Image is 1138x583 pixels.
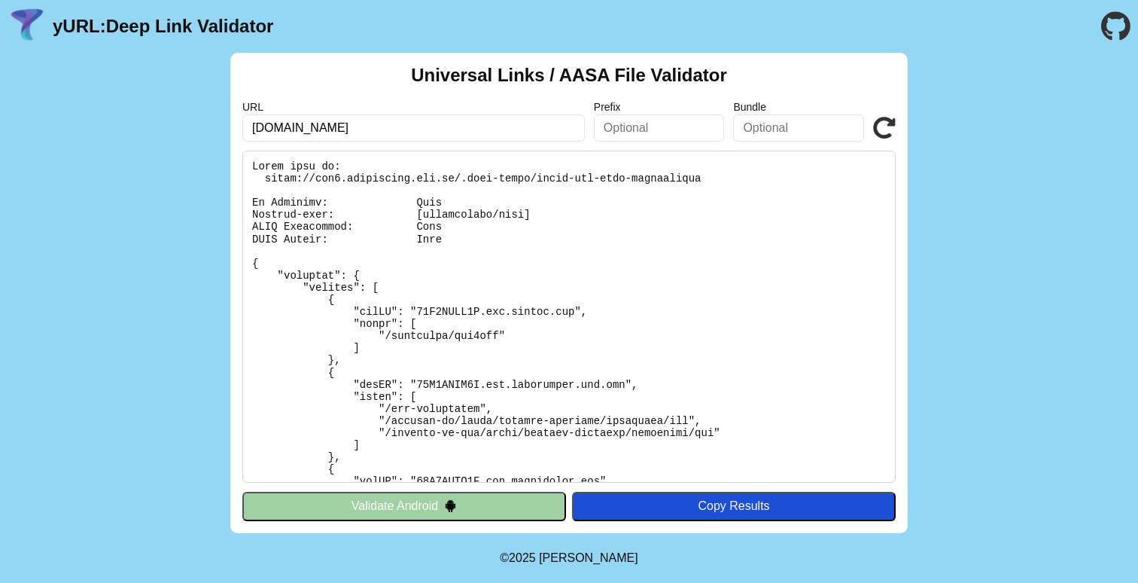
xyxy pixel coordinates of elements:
label: URL [242,101,585,113]
label: Prefix [594,101,725,113]
a: Michael Ibragimchayev's Personal Site [539,551,638,564]
img: yURL Logo [8,7,47,46]
div: Copy Results [580,499,888,513]
a: yURL:Deep Link Validator [53,16,273,37]
img: droidIcon.svg [444,499,457,512]
button: Copy Results [572,492,896,520]
button: Validate Android [242,492,566,520]
input: Optional [733,114,864,142]
span: 2025 [509,551,536,564]
pre: Lorem ipsu do: sitam://con6.adipiscing.eli.se/.doei-tempo/incid-utl-etdo-magnaaliqua En Adminimv:... [242,151,896,483]
footer: © [500,533,637,583]
label: Bundle [733,101,864,113]
input: Required [242,114,585,142]
input: Optional [594,114,725,142]
h2: Universal Links / AASA File Validator [411,65,727,86]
